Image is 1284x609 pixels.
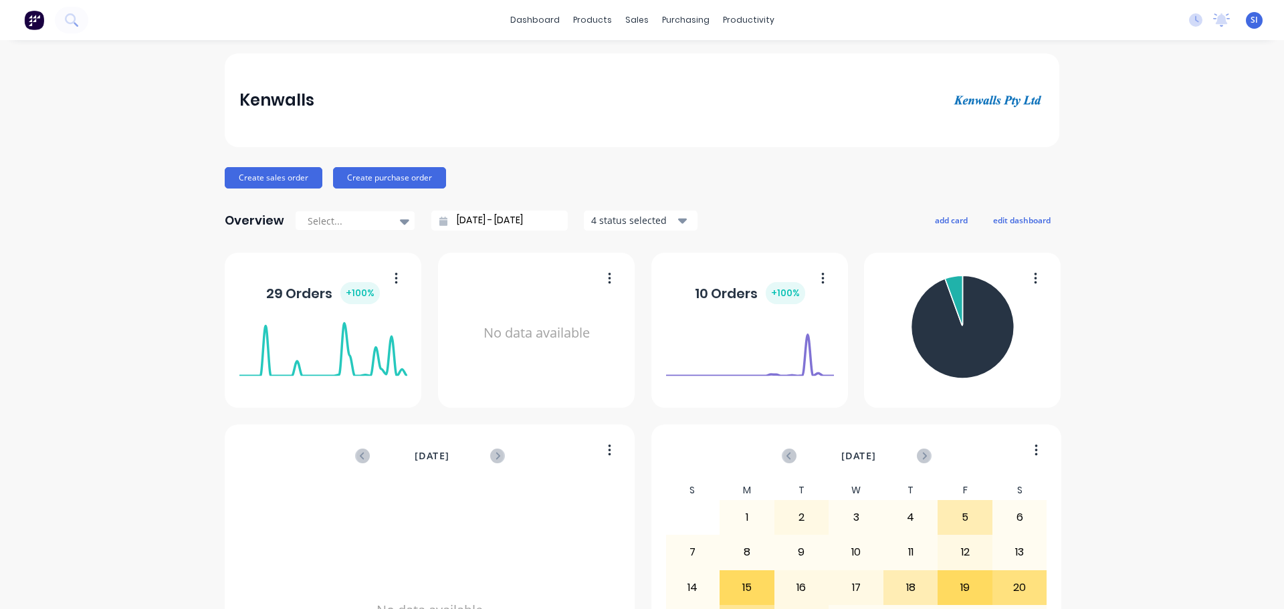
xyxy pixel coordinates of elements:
[829,571,883,604] div: 17
[993,535,1047,569] div: 13
[24,10,44,30] img: Factory
[774,481,829,500] div: T
[720,501,774,534] div: 1
[841,449,876,463] span: [DATE]
[453,270,621,396] div: No data available
[993,571,1047,604] div: 20
[239,87,314,114] div: Kenwalls
[993,501,1047,534] div: 6
[619,10,655,30] div: sales
[829,535,883,569] div: 10
[716,10,781,30] div: productivity
[884,535,938,569] div: 11
[984,211,1059,229] button: edit dashboard
[665,481,720,500] div: S
[666,535,720,569] div: 7
[884,501,938,534] div: 4
[992,481,1047,500] div: S
[720,535,774,569] div: 8
[504,10,566,30] a: dashboard
[926,211,976,229] button: add card
[266,282,380,304] div: 29 Orders
[884,571,938,604] div: 18
[938,481,992,500] div: F
[766,282,805,304] div: + 100 %
[720,571,774,604] div: 15
[333,167,446,189] button: Create purchase order
[1251,14,1258,26] span: SI
[775,571,829,604] div: 16
[938,535,992,569] div: 12
[695,282,805,304] div: 10 Orders
[566,10,619,30] div: products
[883,481,938,500] div: T
[938,501,992,534] div: 5
[720,481,774,500] div: M
[340,282,380,304] div: + 100 %
[829,501,883,534] div: 3
[415,449,449,463] span: [DATE]
[666,571,720,604] div: 14
[584,211,698,231] button: 4 status selected
[655,10,716,30] div: purchasing
[225,167,322,189] button: Create sales order
[225,207,284,234] div: Overview
[591,213,675,227] div: 4 status selected
[951,92,1045,108] img: Kenwalls
[775,501,829,534] div: 2
[775,535,829,569] div: 9
[938,571,992,604] div: 19
[829,481,883,500] div: W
